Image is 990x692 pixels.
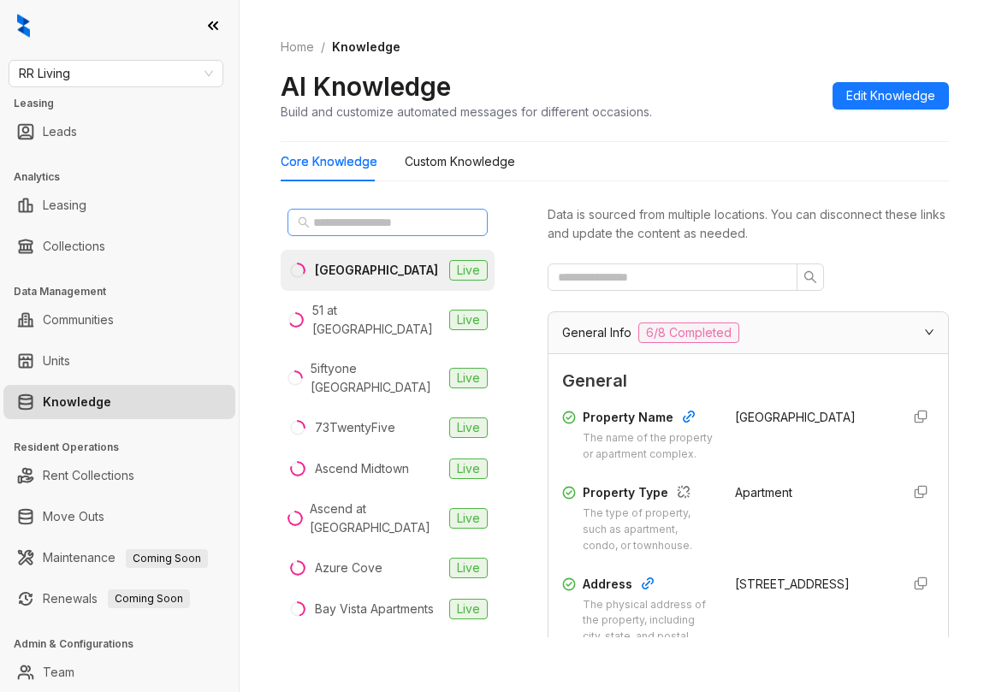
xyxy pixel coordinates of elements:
[833,82,949,109] button: Edit Knowledge
[449,417,488,438] span: Live
[3,500,235,534] li: Move Outs
[281,70,451,103] h2: AI Knowledge
[449,558,488,578] span: Live
[298,216,310,228] span: search
[332,39,400,54] span: Knowledge
[3,303,235,337] li: Communities
[281,152,377,171] div: Core Knowledge
[43,115,77,149] a: Leads
[3,115,235,149] li: Leads
[108,589,190,608] span: Coming Soon
[14,169,239,185] h3: Analytics
[548,205,949,243] div: Data is sourced from multiple locations. You can disconnect these links and update the content as...
[405,152,515,171] div: Custom Knowledge
[43,303,114,337] a: Communities
[449,260,488,281] span: Live
[3,188,235,222] li: Leasing
[43,500,104,534] a: Move Outs
[14,284,239,299] h3: Data Management
[548,312,948,353] div: General Info6/8 Completed
[3,582,235,616] li: Renewals
[583,430,714,463] div: The name of the property or apartment complex.
[43,188,86,222] a: Leasing
[311,359,442,397] div: 5iftyone [GEOGRAPHIC_DATA]
[43,385,111,419] a: Knowledge
[315,559,382,577] div: Azure Cove
[449,458,488,479] span: Live
[43,458,134,493] a: Rent Collections
[14,636,239,652] h3: Admin & Configurations
[846,86,935,105] span: Edit Knowledge
[310,500,442,537] div: Ascend at [GEOGRAPHIC_DATA]
[583,575,714,597] div: Address
[17,14,30,38] img: logo
[14,440,239,455] h3: Resident Operations
[315,261,438,280] div: [GEOGRAPHIC_DATA]
[583,506,714,554] div: The type of property, such as apartment, condo, or townhouse.
[3,655,235,689] li: Team
[562,368,934,394] span: General
[312,301,442,339] div: 51 at [GEOGRAPHIC_DATA]
[43,344,70,378] a: Units
[449,599,488,619] span: Live
[449,310,488,330] span: Live
[3,458,235,493] li: Rent Collections
[735,485,792,500] span: Apartment
[735,410,856,424] span: [GEOGRAPHIC_DATA]
[321,38,325,56] li: /
[315,600,434,618] div: Bay Vista Apartments
[281,103,652,121] div: Build and customize automated messages for different occasions.
[43,582,190,616] a: RenewalsComing Soon
[3,541,235,575] li: Maintenance
[562,323,631,342] span: General Info
[924,327,934,337] span: expanded
[803,270,817,284] span: search
[43,655,74,689] a: Team
[3,229,235,263] li: Collections
[583,408,714,430] div: Property Name
[735,575,887,594] div: [STREET_ADDRESS]
[315,418,395,437] div: 73TwentyFive
[3,344,235,378] li: Units
[277,38,317,56] a: Home
[43,229,105,263] a: Collections
[126,549,208,568] span: Coming Soon
[583,483,714,506] div: Property Type
[583,597,714,661] div: The physical address of the property, including city, state, and postal code.
[14,96,239,111] h3: Leasing
[638,322,739,343] span: 6/8 Completed
[3,385,235,419] li: Knowledge
[315,459,409,478] div: Ascend Midtown
[19,61,213,86] span: RR Living
[449,508,488,529] span: Live
[449,368,488,388] span: Live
